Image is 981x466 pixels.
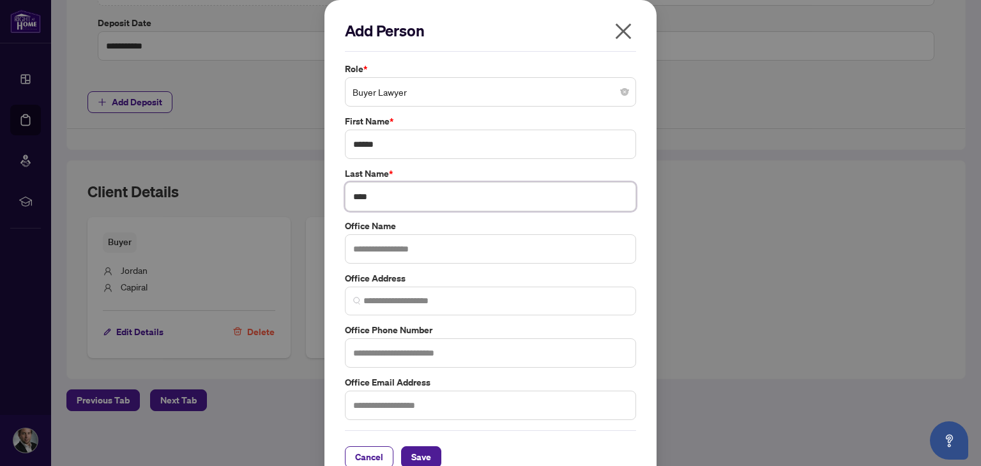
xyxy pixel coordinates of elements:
[345,323,636,337] label: Office Phone Number
[345,271,636,285] label: Office Address
[345,167,636,181] label: Last Name
[345,219,636,233] label: Office Name
[621,88,628,96] span: close-circle
[345,375,636,389] label: Office Email Address
[353,297,361,304] img: search_icon
[613,21,634,41] span: close
[345,20,636,41] h2: Add Person
[353,80,628,104] span: Buyer Lawyer
[345,62,636,76] label: Role
[930,421,968,460] button: Open asap
[345,114,636,128] label: First Name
